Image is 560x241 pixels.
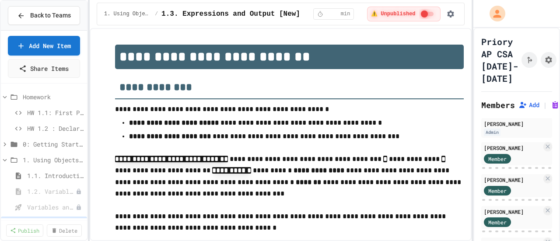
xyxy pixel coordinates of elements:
[76,204,82,210] div: Unpublished
[30,11,71,20] span: Back to Teams
[523,206,551,232] iframe: chat widget
[521,52,537,68] button: Click to see fork details
[8,36,80,56] a: Add New Item
[23,92,84,101] span: Homework
[341,10,350,17] span: min
[541,52,556,68] button: Assignment Settings
[481,99,515,111] h2: Members
[161,9,300,19] span: 1.3. Expressions and Output [New]
[27,124,84,133] span: HW 1.2 : Declaring Variables and Data Types
[488,187,507,195] span: Member
[518,101,539,109] button: Add
[6,224,43,237] a: Publish
[371,10,415,17] span: ⚠️ Unpublished
[8,6,80,25] button: Back to Teams
[367,7,440,21] div: ⚠️ Students cannot see this content! Click the toggle to publish it and make it visible to your c...
[27,203,76,212] span: Variables and Data Types - Quiz
[27,187,76,196] span: 1.2. Variables and Data Types
[543,100,547,110] span: |
[484,120,549,128] div: [PERSON_NAME]
[480,3,507,24] div: My Account
[47,224,82,237] a: Delete
[484,208,542,216] div: [PERSON_NAME]
[27,108,84,117] span: HW 1.1: First Program
[488,155,507,163] span: Member
[27,218,76,227] span: 1.3. Expressions and Output [New]
[481,35,518,84] h1: Priory AP CSA [DATE]-[DATE]
[27,171,84,180] span: 1.1. Introduction to Algorithms, Programming, and Compilers
[488,218,507,226] span: Member
[8,59,80,78] a: Share Items
[155,10,158,17] span: /
[484,176,542,184] div: [PERSON_NAME]
[23,155,84,164] span: 1. Using Objects and Methods
[23,140,84,149] span: 0: Getting Started
[484,144,542,152] div: [PERSON_NAME]
[104,10,151,17] span: 1. Using Objects and Methods
[484,129,500,136] div: Admin
[76,189,82,195] div: Unpublished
